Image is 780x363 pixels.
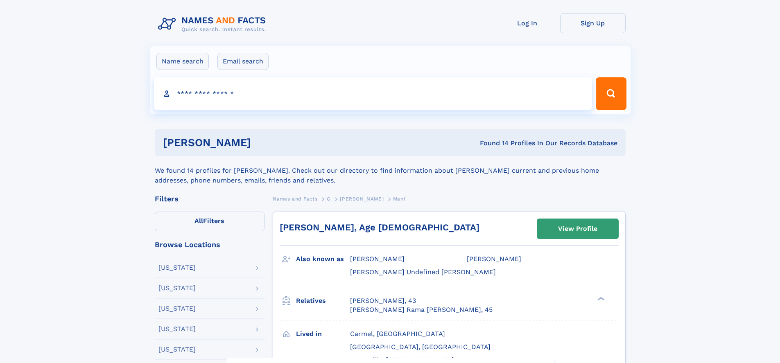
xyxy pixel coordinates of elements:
[155,156,626,185] div: We found 14 profiles for [PERSON_NAME]. Check out our directory to find information about [PERSON...
[560,13,626,33] a: Sign Up
[596,77,626,110] button: Search Button
[158,305,196,312] div: [US_STATE]
[194,217,203,225] span: All
[158,326,196,332] div: [US_STATE]
[273,194,318,204] a: Names and Facts
[350,305,493,314] a: [PERSON_NAME] Rama [PERSON_NAME], 45
[158,264,196,271] div: [US_STATE]
[495,13,560,33] a: Log In
[595,296,605,301] div: ❯
[154,77,592,110] input: search input
[327,196,331,202] span: G
[350,268,496,276] span: [PERSON_NAME] Undefined [PERSON_NAME]
[467,255,521,263] span: [PERSON_NAME]
[340,194,384,204] a: [PERSON_NAME]
[340,196,384,202] span: [PERSON_NAME]
[350,330,445,338] span: Carmel, [GEOGRAPHIC_DATA]
[156,53,209,70] label: Name search
[537,219,618,239] a: View Profile
[296,327,350,341] h3: Lived in
[296,252,350,266] h3: Also known as
[350,296,416,305] a: [PERSON_NAME], 43
[350,343,491,351] span: [GEOGRAPHIC_DATA], [GEOGRAPHIC_DATA]
[280,222,479,232] a: [PERSON_NAME], Age [DEMOGRAPHIC_DATA]
[350,255,405,263] span: [PERSON_NAME]
[296,294,350,308] h3: Relatives
[393,196,405,202] span: Mani
[158,346,196,353] div: [US_STATE]
[155,195,265,203] div: Filters
[365,139,617,148] div: Found 14 Profiles In Our Records Database
[327,194,331,204] a: G
[155,241,265,248] div: Browse Locations
[558,219,597,238] div: View Profile
[163,138,366,148] h1: [PERSON_NAME]
[155,212,265,231] label: Filters
[155,13,273,35] img: Logo Names and Facts
[158,285,196,291] div: [US_STATE]
[217,53,269,70] label: Email search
